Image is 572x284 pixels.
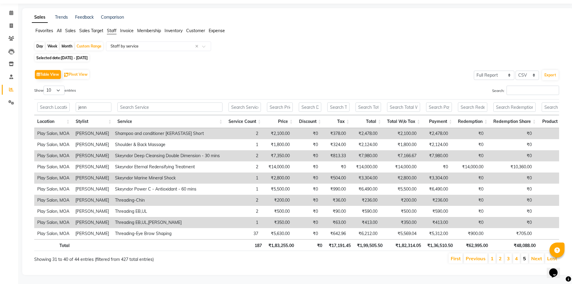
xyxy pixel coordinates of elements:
[112,206,223,217] td: Threading EB,UL
[112,217,223,228] td: Threading EB,UL,[PERSON_NAME]
[535,217,571,228] td: ₹0
[451,128,486,139] td: ₹0
[72,128,112,139] td: [PERSON_NAME]
[535,161,571,173] td: ₹0
[35,42,45,50] div: Day
[486,150,535,161] td: ₹0
[493,102,536,112] input: Search Redemption Share
[535,173,571,184] td: ₹0
[223,195,261,206] td: 2
[297,239,325,251] th: ₹0
[542,70,558,80] button: Export
[354,239,386,251] th: ₹1,99,505.50
[321,173,349,184] td: ₹504.00
[321,217,349,228] td: ₹63.00
[225,115,264,128] th: Service Count: activate to sort column ascending
[419,139,451,150] td: ₹2,124.00
[64,73,69,77] img: pivot.png
[466,255,486,261] a: Previous
[72,184,112,195] td: [PERSON_NAME]
[261,139,293,150] td: ₹1,800.00
[72,161,112,173] td: [PERSON_NAME]
[547,260,566,278] iframe: chat widget
[261,150,293,161] td: ₹7,350.00
[321,228,349,239] td: ₹642.96
[261,128,293,139] td: ₹2,100.00
[535,139,571,150] td: ₹0
[72,173,112,184] td: [PERSON_NAME]
[293,139,321,150] td: ₹0
[419,228,451,239] td: ₹5,312.00
[387,102,420,112] input: Search Total W/o Tax
[349,139,380,150] td: ₹2,124.00
[491,255,494,261] a: 1
[356,102,381,112] input: Search Total
[490,115,539,128] th: Redemption Share: activate to sort column ascending
[293,184,321,195] td: ₹0
[349,206,380,217] td: ₹590.00
[531,255,542,261] a: Next
[34,228,72,239] td: Play Salon, MOA
[499,255,502,261] a: 2
[101,14,124,20] a: Comparison
[380,195,419,206] td: ₹200.00
[34,173,72,184] td: Play Salon, MOA
[209,28,225,33] span: Expense
[486,217,535,228] td: ₹0
[535,128,571,139] td: ₹0
[293,173,321,184] td: ₹0
[451,217,486,228] td: ₹0
[72,150,112,161] td: [PERSON_NAME]
[349,228,380,239] td: ₹6,212.00
[321,150,349,161] td: ₹813.33
[72,217,112,228] td: [PERSON_NAME]
[507,255,510,261] a: 3
[55,14,68,20] a: Trends
[34,217,72,228] td: Play Salon, MOA
[61,56,88,60] span: [DATE] - [DATE]
[380,217,419,228] td: ₹350.00
[486,184,535,195] td: ₹0
[34,128,72,139] td: Play Salon, MOA
[455,115,490,128] th: Redemption: activate to sort column ascending
[57,28,62,33] span: All
[264,115,296,128] th: Price: activate to sort column ascending
[451,173,486,184] td: ₹0
[321,195,349,206] td: ₹36.00
[486,206,535,217] td: ₹0
[293,128,321,139] td: ₹0
[380,128,419,139] td: ₹2,100.00
[75,42,103,50] div: Custom Range
[426,102,452,112] input: Search Payment
[79,28,103,33] span: Sales Target
[112,161,223,173] td: Skeyndor Eternal Redensifying Treatment
[72,139,112,150] td: [PERSON_NAME]
[380,228,419,239] td: ₹5,569.04
[419,161,451,173] td: ₹0
[223,206,261,217] td: 2
[34,206,72,217] td: Play Salon, MOA
[451,150,486,161] td: ₹0
[486,173,535,184] td: ₹0
[380,206,419,217] td: ₹500.00
[535,228,571,239] td: ₹0
[321,128,349,139] td: ₹378.00
[547,255,557,261] a: Last
[321,139,349,150] td: ₹324.00
[34,115,73,128] th: Location: activate to sort column ascending
[267,102,293,112] input: Search Price
[321,184,349,195] td: ₹990.00
[186,28,205,33] span: Customer
[120,28,134,33] span: Invoice
[261,161,293,173] td: ₹14,000.00
[456,239,491,251] th: ₹62,995.00
[195,43,200,50] span: Clear all
[261,217,293,228] td: ₹350.00
[299,102,321,112] input: Search Discount
[261,206,293,217] td: ₹500.00
[451,195,486,206] td: ₹0
[117,102,222,112] input: Search Service
[419,206,451,217] td: ₹590.00
[76,102,112,112] input: Search Stylist
[486,139,535,150] td: ₹0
